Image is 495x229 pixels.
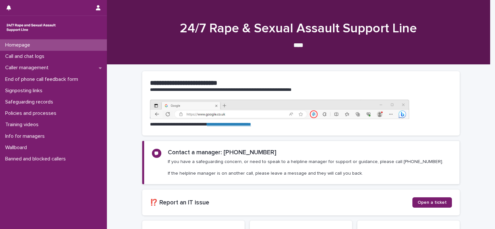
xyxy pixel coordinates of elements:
[3,76,83,82] p: End of phone call feedback form
[150,199,412,206] h2: ⁉️ Report an IT issue
[3,133,50,139] p: Info for managers
[3,110,62,116] p: Policies and processes
[418,200,447,205] span: Open a ticket
[3,122,44,128] p: Training videos
[3,53,50,60] p: Call and chat logs
[150,100,409,119] img: https%3A%2F%2Fcdn.document360.io%2F0deca9d6-0dac-4e56-9e8f-8d9979bfce0e%2FImages%2FDocumentation%...
[3,156,71,162] p: Banned and blocked callers
[168,159,443,177] p: If you have a safeguarding concern, or need to speak to a helpline manager for support or guidanc...
[5,21,57,34] img: rhQMoQhaT3yELyF149Cw
[412,197,452,208] a: Open a ticket
[140,21,457,36] h1: 24/7 Rape & Sexual Assault Support Line
[3,145,32,151] p: Wallboard
[3,42,35,48] p: Homepage
[3,99,58,105] p: Safeguarding records
[3,65,54,71] p: Caller management
[3,88,48,94] p: Signposting links
[168,149,276,156] h2: Contact a manager: [PHONE_NUMBER]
